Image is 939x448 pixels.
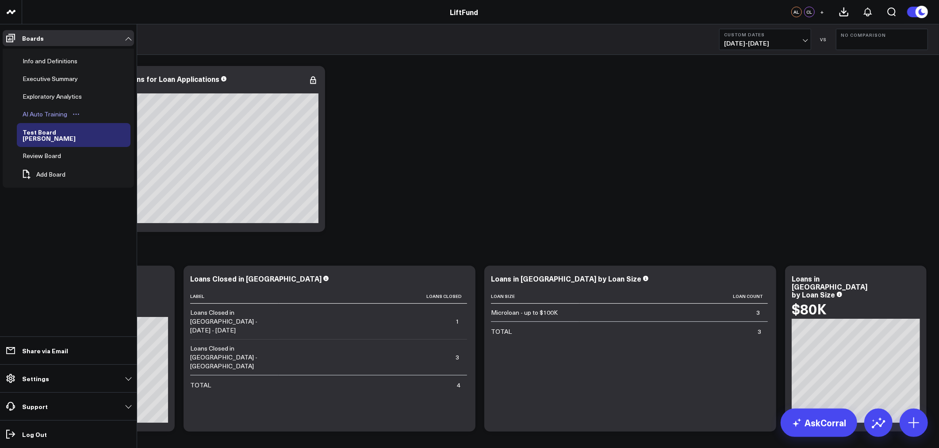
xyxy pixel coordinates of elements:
div: 3 [456,353,459,362]
div: Microloan - up to $100K [491,308,558,317]
div: Loans Closed in [GEOGRAPHIC_DATA] - [GEOGRAPHIC_DATA] [190,344,271,371]
a: Exploratory AnalyticsOpen board menu [17,88,101,105]
div: Info and Definitions [20,56,80,66]
button: Add Board [17,165,70,184]
div: Exploratory Analytics [20,91,84,102]
div: CL [804,7,815,17]
div: AI Auto Training [20,109,69,120]
div: TOTAL [491,327,512,336]
p: Boards [22,35,44,42]
div: AL [791,7,802,17]
div: 3 [756,308,760,317]
a: LiftFund [450,7,478,17]
a: Info and DefinitionsOpen board menu [17,52,96,70]
div: Loans Closed in [GEOGRAPHIC_DATA] [190,274,322,283]
a: AI Auto TrainingOpen board menu [17,105,86,123]
p: Support [22,403,48,410]
span: Add Board [36,171,65,178]
button: No Comparison [836,29,928,50]
div: Executive Summary [20,73,80,84]
p: Share via Email [22,347,68,354]
div: Loans in [GEOGRAPHIC_DATA] by Loan Size [491,274,641,283]
div: Loans in [GEOGRAPHIC_DATA] by Loan Size [792,274,867,299]
div: 4 [457,381,460,390]
p: Log Out [22,431,47,438]
button: Custom Dates[DATE]-[DATE] [719,29,811,50]
b: Custom Dates [724,32,806,37]
a: Executive SummaryOpen board menu [17,70,97,88]
a: AskCorral [781,409,857,437]
button: + [817,7,828,17]
th: Loans Closed [279,289,467,304]
span: + [820,9,824,15]
div: Review Board [20,151,63,161]
th: Loan Count [579,289,768,304]
div: Test Board [PERSON_NAME] [20,127,109,143]
a: Review BoardOpen board menu [17,147,80,165]
th: Loan Size [491,289,579,304]
div: $80K [792,301,827,317]
button: Open board menu [69,111,83,118]
p: Settings [22,375,49,382]
b: No Comparison [841,32,923,38]
th: Label [190,289,279,304]
a: Test Board [PERSON_NAME]Open board menu [17,123,125,147]
div: 1 [456,317,459,326]
a: Log Out [3,426,134,442]
span: [DATE] - [DATE] [724,40,806,47]
div: Loans Closed in [GEOGRAPHIC_DATA] - [DATE] - [DATE] [190,308,271,335]
div: 3 [758,327,761,336]
div: VS [816,37,832,42]
div: TOTAL [190,381,211,390]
